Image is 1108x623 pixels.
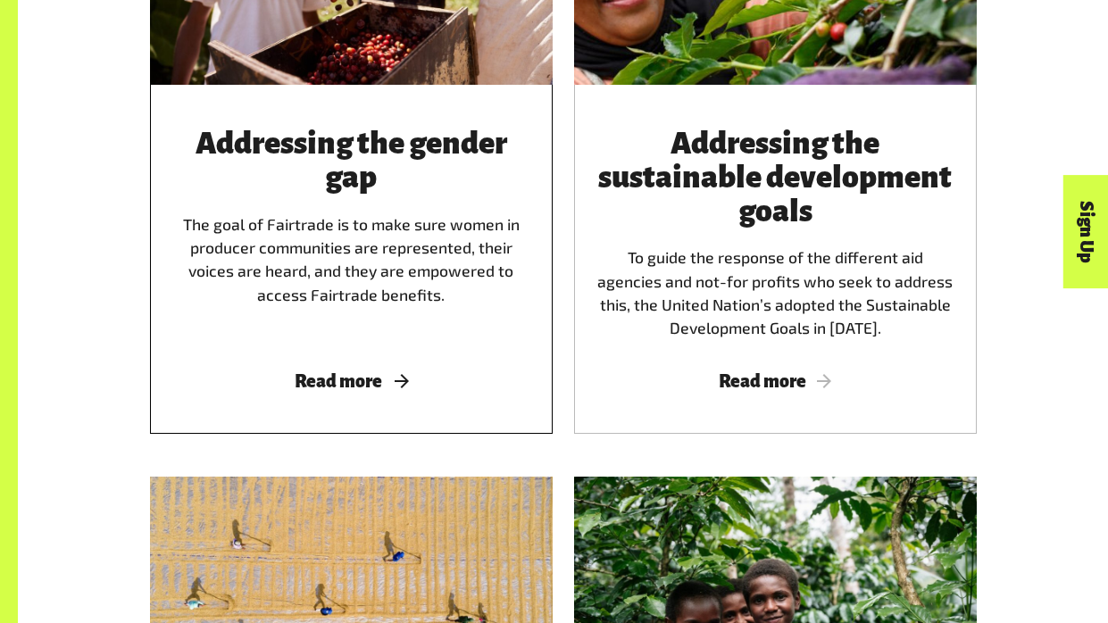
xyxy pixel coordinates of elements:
div: The goal of Fairtrade is to make sure women in producer communities are represented, their voices... [171,128,531,340]
h3: Addressing the sustainable development goals [596,128,955,228]
h3: Addressing the gender gap [171,128,531,195]
span: Read more [171,371,531,391]
div: To guide the response of the different aid agencies and not-for profits who seek to address this,... [596,128,955,340]
span: Read more [596,371,955,391]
